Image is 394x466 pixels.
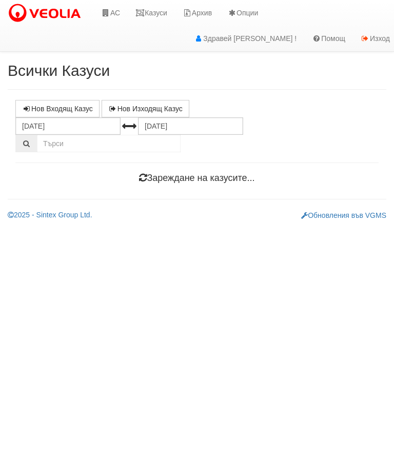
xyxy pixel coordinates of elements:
[15,100,100,117] a: Нов Входящ Казус
[8,62,386,79] h2: Всички Казуси
[304,26,353,51] a: Помощ
[15,173,379,184] h4: Зареждане на казусите...
[8,3,86,24] img: VeoliaLogo.png
[301,211,386,219] a: Обновления във VGMS
[102,100,189,117] a: Нов Изходящ Казус
[37,135,181,152] input: Търсене по Идентификатор, Бл/Вх/Ап, Тип, Описание, Моб. Номер, Имейл, Файл, Коментар,
[186,26,304,51] a: Здравей [PERSON_NAME] !
[8,211,92,219] a: 2025 - Sintex Group Ltd.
